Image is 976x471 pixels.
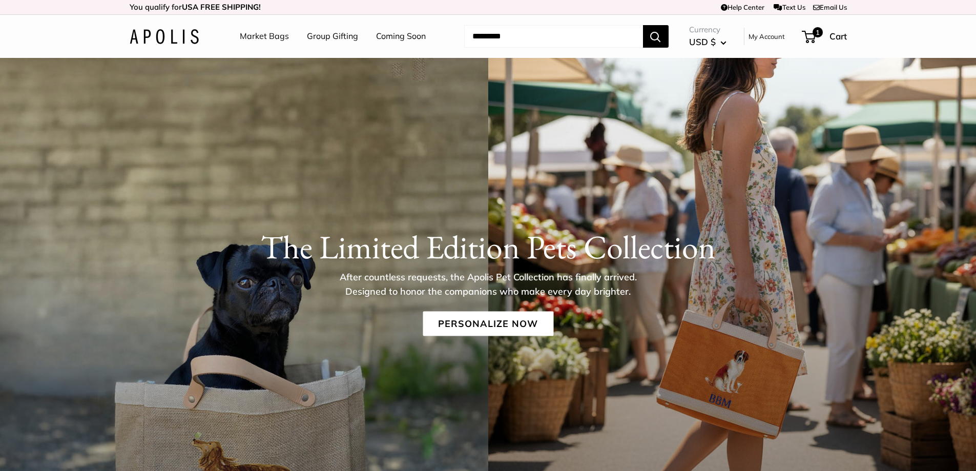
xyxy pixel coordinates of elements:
a: Text Us [774,3,805,11]
strong: USA FREE SHIPPING! [182,2,261,12]
a: Help Center [721,3,764,11]
a: Email Us [813,3,847,11]
a: Personalize Now [423,311,553,336]
a: My Account [749,30,785,43]
button: Search [643,25,669,48]
span: Cart [829,31,847,42]
a: Coming Soon [376,29,426,44]
a: Market Bags [240,29,289,44]
p: After countless requests, the Apolis Pet Collection has finally arrived. Designed to honor the co... [322,270,655,298]
a: Group Gifting [307,29,358,44]
img: Apolis [130,29,199,44]
span: Currency [689,23,726,37]
button: USD $ [689,34,726,50]
h1: The Limited Edition Pets Collection [130,227,847,266]
span: USD $ [689,36,716,47]
a: 1 Cart [803,28,847,45]
input: Search... [464,25,643,48]
span: 1 [812,27,822,37]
